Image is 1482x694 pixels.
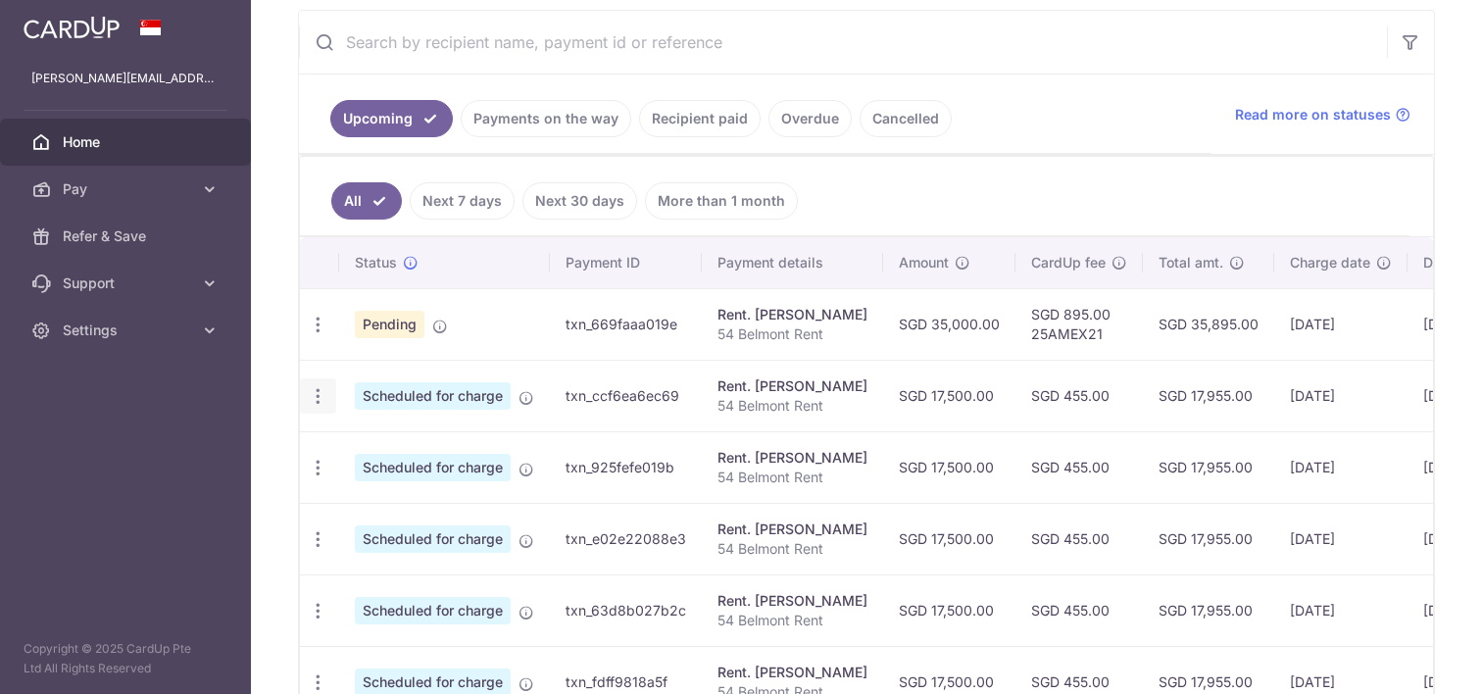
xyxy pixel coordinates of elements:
td: SGD 17,955.00 [1143,503,1274,574]
input: Search by recipient name, payment id or reference [299,11,1387,74]
span: Total amt. [1159,253,1223,273]
td: SGD 17,955.00 [1143,574,1274,646]
span: Scheduled for charge [355,382,511,410]
td: SGD 35,895.00 [1143,288,1274,360]
td: SGD 455.00 [1015,574,1143,646]
p: 54 Belmont Rent [717,324,867,344]
span: Charge date [1290,253,1370,273]
th: Payment ID [550,237,702,288]
div: Rent. [PERSON_NAME] [717,520,867,539]
p: [PERSON_NAME][EMAIL_ADDRESS][DOMAIN_NAME] [31,69,220,88]
div: Rent. [PERSON_NAME] [717,663,867,682]
span: Scheduled for charge [355,525,511,553]
div: Rent. [PERSON_NAME] [717,376,867,396]
span: Pay [63,179,192,199]
span: Refer & Save [63,226,192,246]
td: txn_669faaa019e [550,288,702,360]
span: Support [63,273,192,293]
span: Amount [899,253,949,273]
td: [DATE] [1274,431,1408,503]
a: Next 7 days [410,182,515,220]
td: txn_e02e22088e3 [550,503,702,574]
a: Payments on the way [461,100,631,137]
td: txn_925fefe019b [550,431,702,503]
td: SGD 17,955.00 [1143,360,1274,431]
td: SGD 455.00 [1015,360,1143,431]
td: SGD 17,500.00 [883,431,1015,503]
div: Rent. [PERSON_NAME] [717,591,867,611]
p: 54 Belmont Rent [717,396,867,416]
td: txn_ccf6ea6ec69 [550,360,702,431]
span: Status [355,253,397,273]
th: Payment details [702,237,883,288]
div: Rent. [PERSON_NAME] [717,305,867,324]
a: More than 1 month [645,182,798,220]
span: Scheduled for charge [355,597,511,624]
td: [DATE] [1274,288,1408,360]
a: Read more on statuses [1235,105,1410,124]
a: Upcoming [330,100,453,137]
span: CardUp fee [1031,253,1106,273]
td: SGD 35,000.00 [883,288,1015,360]
td: SGD 895.00 25AMEX21 [1015,288,1143,360]
span: Pending [355,311,424,338]
td: [DATE] [1274,503,1408,574]
td: SGD 17,955.00 [1143,431,1274,503]
td: txn_63d8b027b2c [550,574,702,646]
td: [DATE] [1274,360,1408,431]
p: 54 Belmont Rent [717,468,867,487]
span: Settings [63,321,192,340]
p: 54 Belmont Rent [717,539,867,559]
a: All [331,182,402,220]
img: CardUp [24,16,120,39]
div: Rent. [PERSON_NAME] [717,448,867,468]
span: Home [63,132,192,152]
span: Due date [1423,253,1482,273]
p: 54 Belmont Rent [717,611,867,630]
a: Cancelled [860,100,952,137]
span: Read more on statuses [1235,105,1391,124]
a: Next 30 days [522,182,637,220]
td: SGD 17,500.00 [883,503,1015,574]
td: [DATE] [1274,574,1408,646]
td: SGD 455.00 [1015,503,1143,574]
span: Scheduled for charge [355,454,511,481]
a: Recipient paid [639,100,761,137]
td: SGD 455.00 [1015,431,1143,503]
td: SGD 17,500.00 [883,574,1015,646]
a: Overdue [768,100,852,137]
td: SGD 17,500.00 [883,360,1015,431]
